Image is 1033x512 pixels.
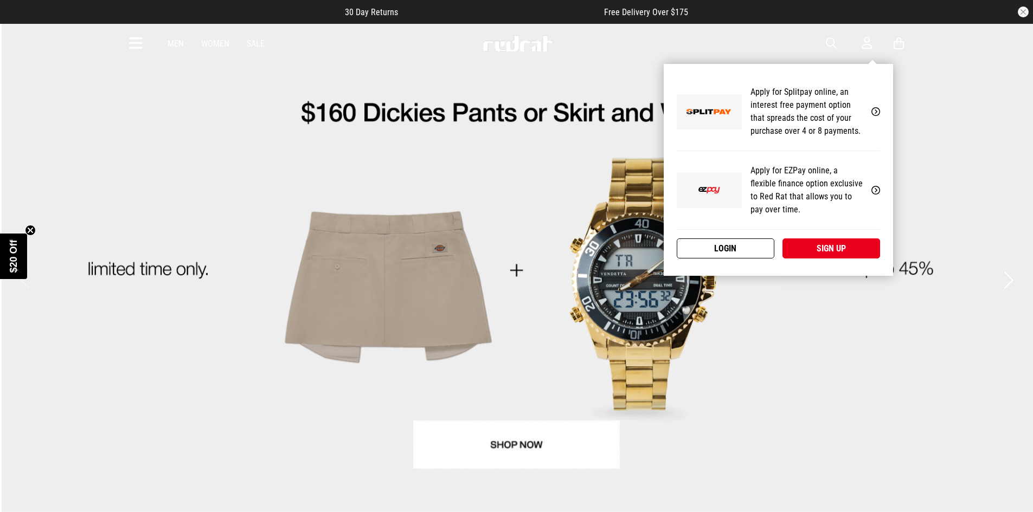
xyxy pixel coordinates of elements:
[677,73,880,151] a: Apply for Splitpay online, an interest free payment option that spreads the cost of your purchase...
[482,35,554,51] img: Redrat logo
[750,86,863,138] p: Apply for Splitpay online, an interest free payment option that spreads the cost of your purchase...
[201,38,229,49] a: Women
[677,151,880,230] a: Apply for EZPay online, a flexible finance option exclusive to Red Rat that allows you to pay ove...
[420,7,582,17] iframe: Customer reviews powered by Trustpilot
[750,164,863,216] p: Apply for EZPay online, a flexible finance option exclusive to Red Rat that allows you to pay ove...
[247,38,265,49] a: Sale
[677,238,774,258] a: Login
[782,238,880,258] a: Sign up
[604,7,688,17] span: Free Delivery Over $175
[168,38,184,49] a: Men
[9,4,41,37] button: Open LiveChat chat widget
[25,225,36,236] button: Close teaser
[345,7,398,17] span: 30 Day Returns
[17,268,32,292] button: Previous slide
[1001,268,1016,292] button: Next slide
[8,239,19,273] span: $20 Off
